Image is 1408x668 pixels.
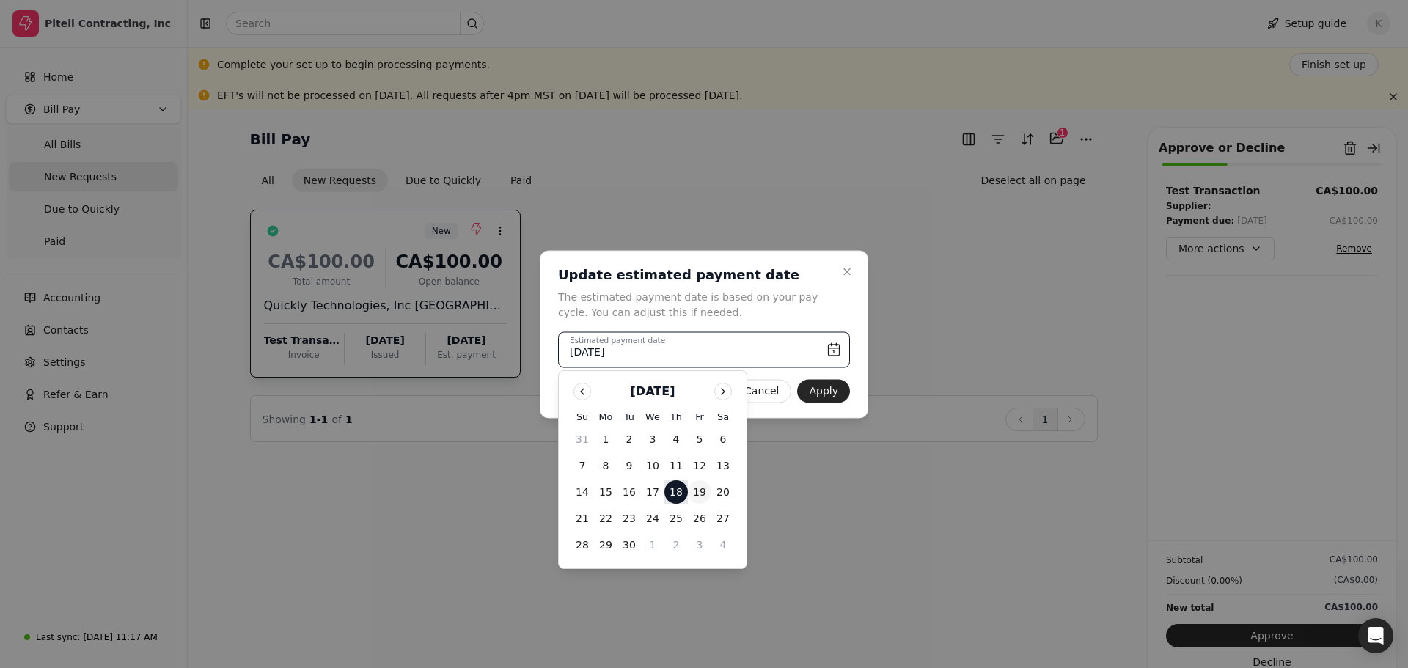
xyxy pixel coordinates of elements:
button: Go to next month [714,383,732,400]
button: 24 [641,507,664,530]
th: Wednesday [641,409,664,425]
th: Friday [688,409,711,425]
button: 15 [594,480,617,504]
button: 17 [641,480,664,504]
button: Estimated payment date [558,331,850,367]
th: Saturday [711,409,735,425]
button: 19 [688,480,711,504]
button: 13 [711,454,735,477]
button: 29 [594,533,617,557]
button: 31 [571,427,594,451]
button: 11 [664,454,688,477]
button: 12 [688,454,711,477]
button: 2 [617,427,641,451]
button: 26 [688,507,711,530]
button: 1 [641,533,664,557]
button: 9 [617,454,641,477]
button: Cancel [732,379,791,403]
button: 27 [711,507,735,530]
button: Go to previous month [573,383,591,400]
div: [DATE] [631,383,675,400]
button: 28 [571,533,594,557]
button: 18 [664,480,688,504]
button: 2 [664,533,688,557]
th: Monday [594,409,617,425]
button: 25 [664,507,688,530]
th: Sunday [571,409,594,425]
button: Apply [797,379,850,403]
label: Estimated payment date [570,335,665,347]
button: 22 [594,507,617,530]
button: 7 [571,454,594,477]
button: 21 [571,507,594,530]
button: 16 [617,480,641,504]
button: 23 [617,507,641,530]
button: 10 [641,454,664,477]
button: 8 [594,454,617,477]
button: 6 [711,427,735,451]
button: 1 [594,427,617,451]
button: 5 [688,427,711,451]
h2: Update estimated payment date [558,265,832,283]
button: 14 [571,480,594,504]
p: The estimated payment date is based on your pay cycle. You can adjust this if needed. [558,289,832,320]
button: 3 [688,533,711,557]
button: 30 [617,533,641,557]
button: 4 [711,533,735,557]
button: 4 [664,427,688,451]
th: Tuesday [617,409,641,425]
th: Thursday [664,409,688,425]
button: 20 [711,480,735,504]
button: 3 [641,427,664,451]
